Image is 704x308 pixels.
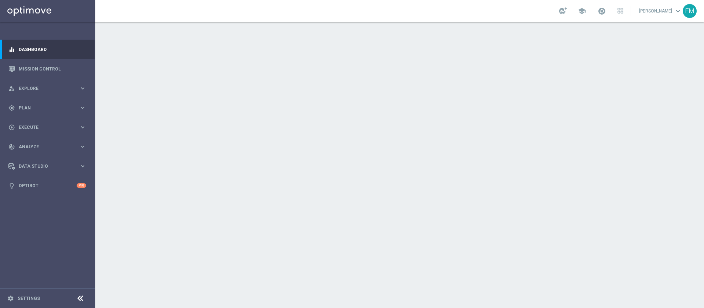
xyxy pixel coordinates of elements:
i: track_changes [8,144,15,150]
button: track_changes Analyze keyboard_arrow_right [8,144,87,150]
span: Data Studio [19,164,79,169]
i: keyboard_arrow_right [79,104,86,111]
span: Plan [19,106,79,110]
div: Data Studio [8,163,79,170]
div: Plan [8,105,79,111]
span: Explore [19,86,79,91]
span: keyboard_arrow_down [674,7,682,15]
i: keyboard_arrow_right [79,143,86,150]
div: +10 [77,183,86,188]
a: Mission Control [19,59,86,79]
div: Mission Control [8,59,86,79]
i: equalizer [8,46,15,53]
a: Dashboard [19,40,86,59]
i: person_search [8,85,15,92]
button: Data Studio keyboard_arrow_right [8,163,87,169]
i: lightbulb [8,182,15,189]
div: Execute [8,124,79,131]
i: settings [7,295,14,302]
a: Settings [18,296,40,301]
div: Explore [8,85,79,92]
a: Optibot [19,176,77,195]
button: equalizer Dashboard [8,47,87,52]
i: keyboard_arrow_right [79,85,86,92]
div: Analyze [8,144,79,150]
button: lightbulb Optibot +10 [8,183,87,189]
button: person_search Explore keyboard_arrow_right [8,86,87,91]
button: gps_fixed Plan keyboard_arrow_right [8,105,87,111]
span: Execute [19,125,79,130]
button: Mission Control [8,66,87,72]
i: play_circle_outline [8,124,15,131]
a: [PERSON_NAME]keyboard_arrow_down [638,6,683,17]
button: play_circle_outline Execute keyboard_arrow_right [8,124,87,130]
div: Optibot [8,176,86,195]
div: FM [683,4,697,18]
i: gps_fixed [8,105,15,111]
i: keyboard_arrow_right [79,163,86,170]
div: Dashboard [8,40,86,59]
i: keyboard_arrow_right [79,124,86,131]
span: school [578,7,586,15]
span: Analyze [19,145,79,149]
